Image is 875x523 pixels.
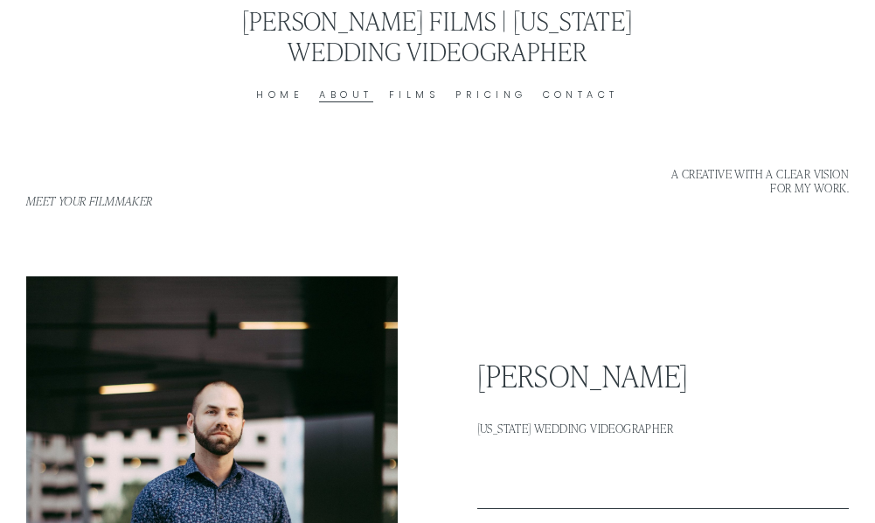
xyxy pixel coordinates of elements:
h4: A CREATIVE WITH A CLEAR VISION FOR MY WORK. [650,167,849,196]
a: Contact [543,87,619,104]
h1: [US_STATE] Wedding Videographer [477,422,849,436]
a: About [319,87,373,104]
h2: [PERSON_NAME] [477,359,849,392]
a: Home [256,87,303,104]
a: [PERSON_NAME] Films | [US_STATE] Wedding Videographer [242,3,633,67]
a: Pricing [455,87,526,104]
em: Meet your filmmaker [26,193,153,208]
a: Films [389,87,441,104]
